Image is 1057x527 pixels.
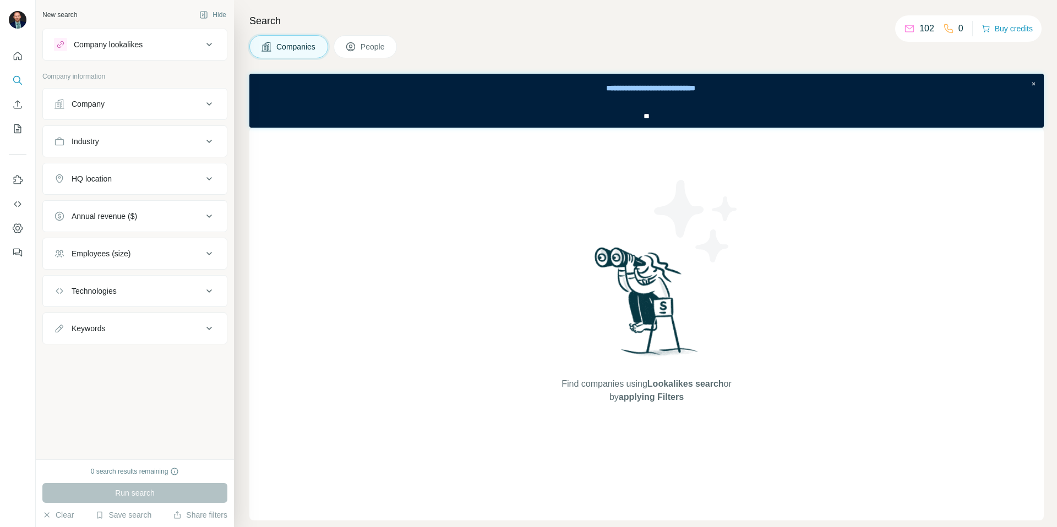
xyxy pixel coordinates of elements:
[276,41,317,52] span: Companies
[249,74,1044,128] iframe: Banner
[72,211,137,222] div: Annual revenue ($)
[361,41,386,52] span: People
[72,323,105,334] div: Keywords
[192,7,234,23] button: Hide
[43,278,227,304] button: Technologies
[9,11,26,29] img: Avatar
[43,315,227,342] button: Keywords
[9,170,26,190] button: Use Surfe on LinkedIn
[249,13,1044,29] h4: Search
[72,98,105,109] div: Company
[43,240,227,267] button: Employees (size)
[43,31,227,58] button: Company lookalikes
[72,173,112,184] div: HQ location
[72,248,130,259] div: Employees (size)
[9,46,26,66] button: Quick start
[647,379,724,388] span: Lookalikes search
[72,136,99,147] div: Industry
[72,286,117,297] div: Technologies
[9,194,26,214] button: Use Surfe API
[9,243,26,262] button: Feedback
[9,95,26,114] button: Enrich CSV
[95,509,151,520] button: Save search
[919,22,934,35] p: 102
[590,244,704,367] img: Surfe Illustration - Woman searching with binoculars
[43,166,227,192] button: HQ location
[74,39,143,50] div: Company lookalikes
[42,509,74,520] button: Clear
[9,70,26,90] button: Search
[43,128,227,155] button: Industry
[91,466,179,476] div: 0 search results remaining
[619,392,684,402] span: applying Filters
[647,172,746,271] img: Surfe Illustration - Stars
[42,72,227,81] p: Company information
[9,218,26,238] button: Dashboard
[9,119,26,139] button: My lists
[43,91,227,117] button: Company
[958,22,963,35] p: 0
[43,203,227,229] button: Annual revenue ($)
[558,377,734,404] span: Find companies using or by
[42,10,77,20] div: New search
[982,21,1033,36] button: Buy credits
[173,509,227,520] button: Share filters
